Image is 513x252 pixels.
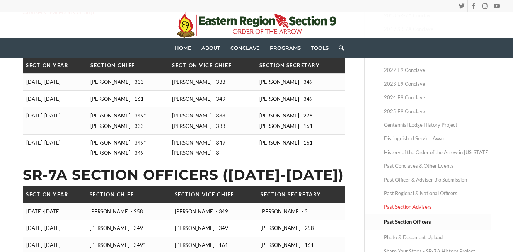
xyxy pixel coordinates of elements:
a: History of the Order of the Arrow in [US_STATE] [384,146,491,159]
td: [PERSON_NAME] - 3 [257,203,345,220]
td: [PERSON_NAME] - 333 [PERSON_NAME] - 333 [169,107,256,135]
th: Section Vice Chief [172,186,257,203]
td: [PERSON_NAME] - 276 [PERSON_NAME] - 161 [256,107,345,135]
a: Conclave [225,38,265,58]
span: About [201,45,220,51]
td: [DATE]-[DATE] [23,74,87,90]
td: [PERSON_NAME] - 349* [PERSON_NAME] - 349 [87,134,169,161]
td: [PERSON_NAME] - 349 [172,220,257,237]
th: Section Vice Chief [169,57,256,74]
td: [PERSON_NAME] - 349* [PERSON_NAME] - 333 [87,107,169,135]
td: [PERSON_NAME] - 161 [87,90,169,107]
span: Home [175,45,191,51]
th: Section Secretary [257,186,345,203]
a: 2024 E9 Conclave [384,91,491,104]
td: [PERSON_NAME] - 349 [172,203,257,220]
th: Section Secretary [256,57,345,74]
a: Programs [265,38,306,58]
a: Past Officer & Adviser Bio Submission [384,173,491,187]
td: [DATE]-[DATE] [23,203,87,220]
td: [PERSON_NAME] - 333 [169,74,256,90]
a: Centennial Lodge History Project [384,118,491,132]
td: [PERSON_NAME] - 258 [257,220,345,237]
a: Past Conclaves & Other Events [384,159,491,173]
a: Home [170,38,196,58]
td: [PERSON_NAME] - 258 [87,203,172,220]
a: Distinguished Service Award [384,132,491,145]
a: About [196,38,225,58]
td: [PERSON_NAME] - 161 [256,134,345,161]
td: [PERSON_NAME] - 349 [169,90,256,107]
td: [DATE]-[DATE] [23,134,87,161]
a: 2023 E9 Conclave [384,77,491,91]
a: Search [334,38,344,58]
th: Section Chief [87,57,169,74]
a: Past Section Advisers [384,200,491,214]
a: Photo & Document Upload [384,231,491,244]
a: Past Regional & National Officers [384,187,491,200]
a: Past Section Officers [384,215,491,230]
th: Section Chief [87,186,172,203]
td: [DATE]-[DATE] [23,220,87,237]
th: Section Year [23,186,87,203]
a: Tools [306,38,334,58]
td: [PERSON_NAME] - 349 [256,74,345,90]
th: Section Year [23,57,87,74]
a: 2025 E9 Conclave [384,105,491,118]
td: [DATE]-[DATE] [23,90,87,107]
span: Tools [311,45,329,51]
span: Conclave [230,45,260,51]
a: 2022 E9 Conclave [384,63,491,77]
td: [DATE]-[DATE] [23,107,87,135]
td: [PERSON_NAME] - 349 [PERSON_NAME] - 3 [169,134,256,161]
td: [PERSON_NAME] - 349 [87,220,172,237]
span: Programs [270,45,301,51]
td: [PERSON_NAME] - 349 [256,90,345,107]
h2: SR-7A Section Officers ([DATE]-[DATE]) [23,167,345,183]
td: [PERSON_NAME] - 333 [87,74,169,90]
